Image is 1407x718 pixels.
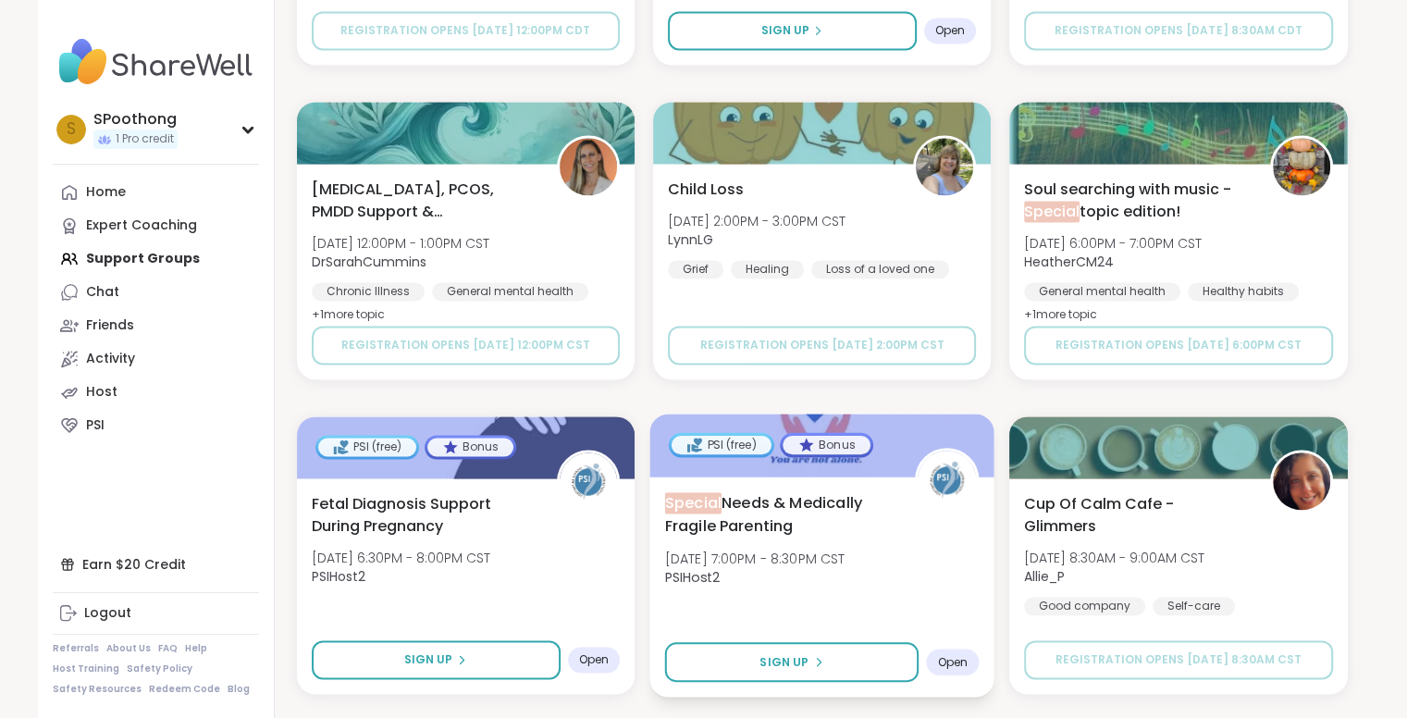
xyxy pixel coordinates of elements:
div: PSI (free) [672,435,771,453]
span: Fetal Diagnosis Support During Pregnancy [312,493,537,538]
a: About Us [106,642,151,655]
a: Host [53,376,259,409]
span: Special [1024,201,1080,222]
div: Expert Coaching [86,217,197,235]
div: Bonus [783,435,870,453]
img: PSIHost2 [918,451,976,509]
div: Host [86,383,117,402]
a: Activity [53,342,259,376]
img: HeatherCM24 [1273,138,1330,195]
a: FAQ [158,642,178,655]
button: Sign Up [664,642,919,682]
b: PSIHost2 [312,567,365,586]
b: Allie_P [1024,567,1065,586]
span: Registration opens [DATE] 8:30AM CST [1055,651,1302,667]
span: [DATE] 6:30PM - 8:00PM CST [312,549,490,567]
div: Loss of a loved one [811,260,949,279]
button: Registration opens [DATE] 8:30AM CDT [1024,11,1332,50]
div: Earn $20 Credit [53,548,259,581]
button: Registration opens [DATE] 12:00PM CST [312,326,620,365]
span: Registration opens [DATE] 2:00PM CST [699,337,944,353]
b: HeatherCM24 [1024,253,1114,271]
img: ShareWell Nav Logo [53,30,259,94]
span: Registration opens [DATE] 12:00PM CDT [340,22,590,38]
div: General mental health [432,282,588,301]
span: Sign Up [759,653,808,670]
span: [DATE] 7:00PM - 8:30PM CST [664,549,845,567]
div: SPoothong [93,109,178,130]
span: [DATE] 12:00PM - 1:00PM CST [312,234,489,253]
a: Safety Resources [53,683,142,696]
span: Open [935,23,965,38]
button: Registration opens [DATE] 12:00PM CDT [312,11,620,50]
img: Allie_P [1273,452,1330,510]
span: Needs & Medically Fragile Parenting [664,491,894,537]
a: Host Training [53,662,119,675]
a: Expert Coaching [53,209,259,242]
span: Open [579,652,609,667]
div: Bonus [427,438,513,456]
b: DrSarahCummins [312,253,426,271]
div: Healthy habits [1188,282,1299,301]
span: [MEDICAL_DATA], PCOS, PMDD Support & Empowerment [312,179,537,223]
div: Activity [86,350,135,368]
span: Special [664,491,721,513]
button: Sign Up [312,640,561,679]
div: Chronic Illness [312,282,425,301]
button: Registration opens [DATE] 2:00PM CST [668,326,976,365]
span: [DATE] 2:00PM - 3:00PM CST [668,212,845,230]
b: LynnLG [668,230,713,249]
button: Registration opens [DATE] 8:30AM CST [1024,640,1332,679]
div: Logout [84,604,131,623]
a: PSI [53,409,259,442]
div: Self-care [1153,597,1235,615]
div: Friends [86,316,134,335]
b: PSIHost2 [664,567,719,586]
span: [DATE] 6:00PM - 7:00PM CST [1024,234,1202,253]
img: DrSarahCummins [560,138,617,195]
a: Blog [228,683,250,696]
a: Referrals [53,642,99,655]
div: General mental health [1024,282,1180,301]
a: Safety Policy [127,662,192,675]
a: Home [53,176,259,209]
div: Good company [1024,597,1145,615]
span: Sign Up [404,651,452,668]
button: Sign Up [668,11,917,50]
div: Grief [668,260,723,279]
img: LynnLG [916,138,973,195]
span: Registration opens [DATE] 6:00PM CST [1055,337,1301,353]
div: Home [86,183,126,202]
span: S [67,118,76,142]
span: Registration opens [DATE] 8:30AM CDT [1055,22,1302,38]
span: Cup Of Calm Cafe - Glimmers [1024,493,1249,538]
span: Child Loss [668,179,744,201]
a: Chat [53,276,259,309]
span: Soul searching with music - topic edition! [1024,179,1249,223]
span: Open [938,654,969,669]
a: Friends [53,309,259,342]
span: [DATE] 8:30AM - 9:00AM CST [1024,549,1204,567]
span: 1 Pro credit [116,131,174,147]
div: Healing [731,260,804,279]
div: Close Step [1376,7,1400,31]
a: Help [185,642,207,655]
a: Logout [53,597,259,630]
img: PSIHost2 [560,452,617,510]
a: Redeem Code [149,683,220,696]
div: PSI (free) [318,438,416,456]
div: Chat [86,283,119,302]
span: Registration opens [DATE] 12:00PM CST [341,337,590,353]
button: Registration opens [DATE] 6:00PM CST [1024,326,1332,365]
span: Sign Up [760,22,808,39]
div: PSI [86,416,105,435]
